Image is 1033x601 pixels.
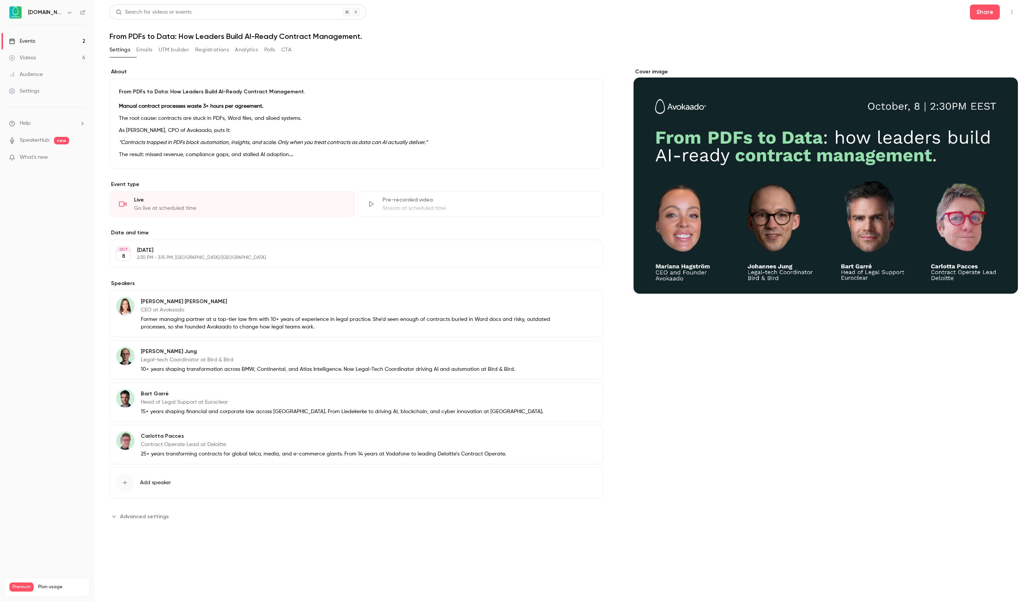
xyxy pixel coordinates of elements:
p: 15+ years shaping financial and corporate law across [GEOGRAPHIC_DATA]. From Liedekerke to drivin... [141,408,543,415]
p: Carlotta Pacces [141,432,506,440]
div: Bart GarréBart GarréHead of Legal Support at Euroclear15+ years shaping financial and corporate l... [109,383,603,422]
li: help-dropdown-opener [9,119,85,127]
div: Search for videos or events [116,8,191,16]
p: Contract Operate Lead at Deloitte [141,441,506,448]
button: CTA [281,44,291,56]
div: Live [134,196,345,204]
p: Legal-tech Coordinator at Bird & Bird [141,356,515,364]
div: Events [9,37,35,45]
p: CEO at Avokaado [141,306,554,314]
button: Share [970,5,1000,20]
img: Bart Garré [116,389,134,407]
p: Former managing partner at a top-tier law firm with 10+ years of experience in legal practice. Sh... [141,316,554,331]
span: Help [20,119,31,127]
span: Advanced settings [120,513,169,520]
p: [PERSON_NAME] [PERSON_NAME] [141,298,554,305]
div: Audience [9,71,43,78]
img: Johannes Jung [116,347,134,365]
p: 2:30 PM - 3:15 PM, [GEOGRAPHIC_DATA]/[GEOGRAPHIC_DATA] [137,255,563,261]
div: Pre-recorded videoStream at scheduled time [358,191,603,217]
button: Add speaker [109,467,603,498]
div: Settings [9,87,39,95]
section: Cover image [634,68,1018,294]
button: Registrations [195,44,229,56]
button: Settings [109,44,130,56]
p: [PERSON_NAME] Jung [141,348,515,355]
p: Bart Garré [141,390,543,398]
p: 10+ years shaping transformation across BMW, Continental, and Atlas Intelligence. Now Legal-Tech ... [141,366,515,373]
h6: [DOMAIN_NAME] [28,9,63,16]
label: Cover image [634,68,1018,76]
button: Polls [264,44,275,56]
div: Go live at scheduled time [134,204,345,212]
p: As [PERSON_NAME], CPO of Avokaado, puts it: [119,126,594,135]
div: Mariana Hagström[PERSON_NAME] [PERSON_NAME]CEO at AvokaadoFormer managing partner at a top-tier l... [109,290,603,337]
img: Mariana Hagström [116,297,134,315]
span: Add speaker [140,479,171,486]
span: Plan usage [38,584,85,590]
div: Pre-recorded video [382,196,594,204]
em: “Contracts trapped in PDFs block automation, insights, and scale. Only when you treat contracts a... [119,140,428,145]
label: Speakers [109,280,603,287]
div: Johannes Jung[PERSON_NAME] JungLegal-tech Coordinator at Bird & Bird10+ years shaping transformat... [109,340,603,379]
p: From PDFs to Data: How Leaders Build AI-Ready Contract Management. [119,88,594,96]
div: LiveGo live at scheduled time [109,191,355,217]
span: What's new [20,153,48,161]
h1: From PDFs to Data: How Leaders Build AI-Ready Contract Management. [109,32,1018,41]
p: Head of Legal Support at Euroclear [141,398,543,406]
img: Avokaado.io [9,6,22,19]
button: UTM builder [159,44,189,56]
label: Date and time [109,229,603,237]
div: Carlotta PaccesCarlotta PaccesContract Operate Lead at Deloitte25+ years transforming contracts f... [109,425,603,464]
p: Event type [109,181,603,188]
a: SpeakerHub [20,136,49,144]
span: new [54,137,69,144]
p: 25+ years transforming contracts for global telco, media, and e-commerce giants. From 14 years at... [141,450,506,458]
p: [DATE] [137,246,563,254]
span: Premium [9,582,34,592]
p: 8 [122,252,125,260]
p: The result: missed revenue, compliance gaps, and stalled AI adoption. [119,150,594,159]
label: About [109,68,603,76]
button: Analytics [235,44,258,56]
strong: Manual contract processes waste 3+ hours per agreement. [119,104,263,109]
div: OCT [117,247,130,252]
section: Advanced settings [109,510,603,522]
p: The root cause: contracts are stuck in PDFs, Word files, and siloed systems. [119,114,594,123]
div: Stream at scheduled time [382,204,594,212]
button: Emails [136,44,152,56]
img: Carlotta Pacces [116,432,134,450]
button: Advanced settings [109,510,173,522]
div: Videos [9,54,36,62]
